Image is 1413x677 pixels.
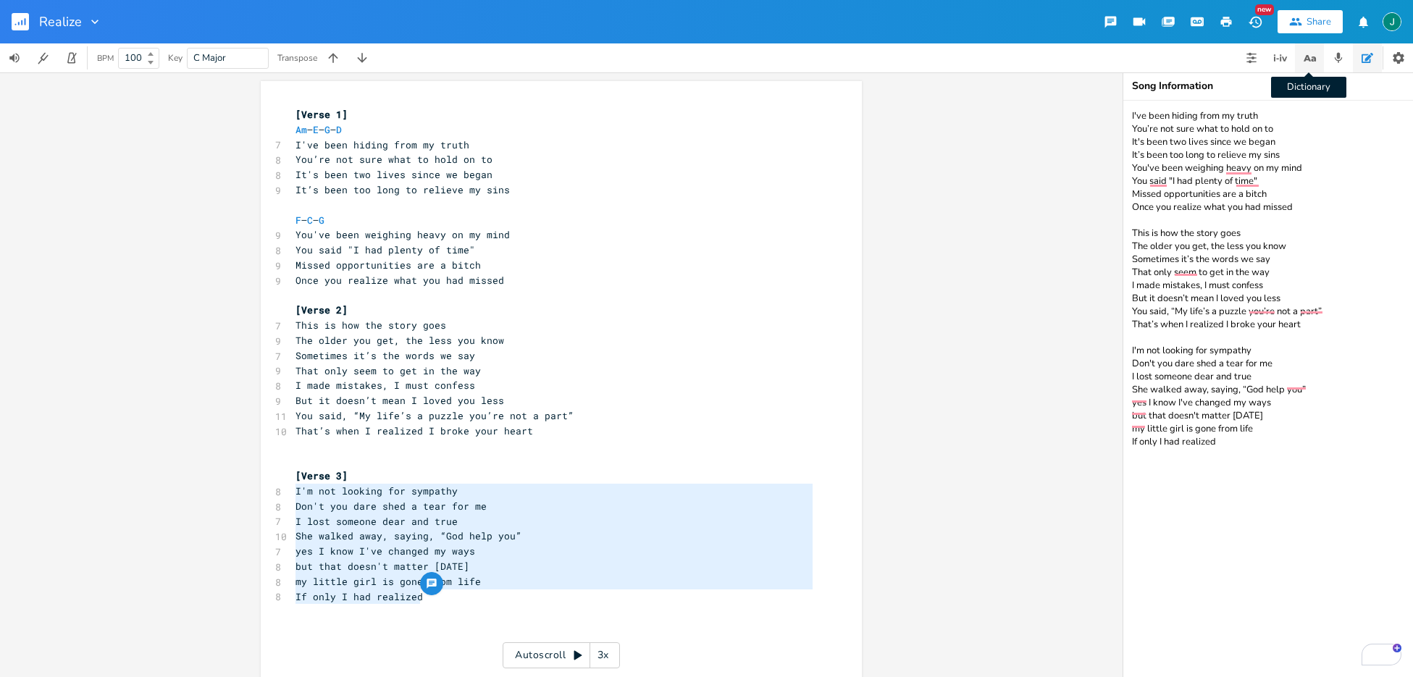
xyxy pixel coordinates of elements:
span: – – [295,214,324,227]
span: C [307,214,313,227]
div: Transpose [277,54,317,62]
span: [Verse 3] [295,469,348,482]
button: Share [1278,10,1343,33]
span: [Verse 1] [295,108,348,121]
span: [Verse 2] [295,303,348,316]
div: Song Information [1132,81,1404,91]
div: New [1255,4,1274,15]
span: It’s been too long to relieve my sins [295,183,510,196]
img: Jim Rudolf [1383,12,1401,31]
div: Autoscroll [503,642,620,668]
span: She walked away, saying, “God help you” [295,529,521,542]
span: This is how the story goes [295,319,446,332]
span: E [313,123,319,136]
span: It's been two lives since we began [295,168,492,181]
span: That only seem to get in the way [295,364,481,377]
span: Am [295,123,307,136]
span: If only I had realized [295,590,423,603]
button: Dictionary [1295,43,1324,72]
span: You've been weighing heavy on my mind [295,228,510,241]
span: Don't you dare shed a tear for me [295,500,487,513]
span: I lost someone dear and true [295,515,458,528]
span: You said "I had plenty of time" [295,243,475,256]
div: Share [1307,15,1331,28]
span: D [336,123,342,136]
span: – – – [295,123,342,136]
textarea: To enrich screen reader interactions, please activate Accessibility in Grammarly extension settings [1123,101,1413,677]
div: 3x [590,642,616,668]
span: That’s when I realized I broke your heart [295,424,533,437]
span: The older you get, the less you know [295,334,504,347]
span: You’re not sure what to hold on to [295,153,492,166]
span: I've been hiding from my truth [295,138,469,151]
span: G [324,123,330,136]
span: yes I know I've changed my ways [295,544,475,558]
span: You said, “My life’s a puzzle you’re not a part” [295,409,574,422]
span: F [295,214,301,227]
span: But it doesn’t mean I loved you less [295,394,504,407]
div: BPM [97,54,114,62]
span: G [319,214,324,227]
span: I made mistakes, I must confess [295,379,475,392]
span: I'm not looking for sympathy [295,484,458,497]
div: Key [168,54,183,62]
span: Realize [39,15,82,28]
span: Once you realize what you had missed [295,274,504,287]
span: my little girl is gone from life [295,575,481,588]
span: Missed opportunities are a bitch [295,258,481,272]
span: Sometimes it’s the words we say [295,349,475,362]
span: but that doesn't matter [DATE] [295,560,469,573]
span: C Major [193,51,226,64]
button: New [1241,9,1270,35]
